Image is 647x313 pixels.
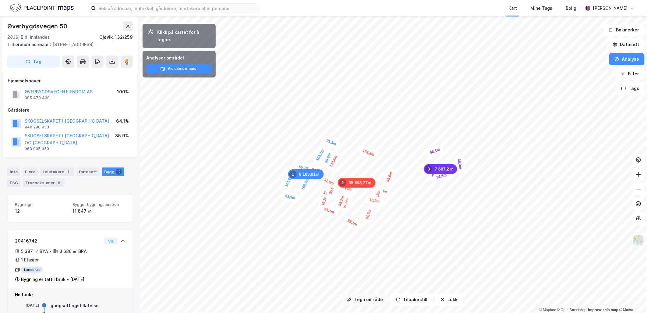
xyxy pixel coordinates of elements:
[7,34,49,41] div: 2836, Biri, Innlandet
[609,53,645,65] button: Analyse
[40,167,74,176] div: Leietakere
[288,169,324,179] div: Map marker
[362,205,376,224] div: Map marker
[365,195,384,207] div: Map marker
[25,125,49,130] div: 940 290 953
[21,248,48,255] div: 5 387 ㎡ BYA
[593,5,628,12] div: [PERSON_NAME]
[312,144,329,166] div: Map marker
[339,193,353,213] div: Map marker
[146,64,212,74] button: Vis eiendommer
[281,170,297,192] div: Map marker
[383,167,397,187] div: Map marker
[117,88,129,95] div: 100%
[116,117,129,125] div: 64.1%
[539,308,556,312] a: Mapbox
[425,165,433,173] div: 3
[615,68,645,80] button: Filter
[295,162,313,174] div: Map marker
[358,146,379,160] div: Map marker
[7,41,128,48] div: [STREET_ADDRESS]
[607,38,645,51] button: Datasett
[289,171,297,178] div: 1
[146,54,212,62] div: Analyser området
[8,77,133,85] div: Hjemmelshaver
[325,151,342,172] div: Map marker
[15,237,102,245] div: 20416742
[102,167,124,176] div: Bygg
[342,293,388,306] button: Tegn område
[7,21,69,31] div: Øverbygdsvegen 50
[338,178,376,188] div: Map marker
[7,178,20,187] div: ESG
[59,248,87,255] div: 3 686 ㎡ BRA
[317,191,331,210] div: Map marker
[21,256,39,264] div: 1 Etasjer
[49,249,52,254] div: •
[508,5,517,12] div: Kart
[435,293,463,306] button: Lukk
[23,178,65,187] div: Transaksjoner
[96,4,259,13] input: Søk på adresse, matrikkel, gårdeiere, leietakere eller personer
[340,183,356,195] div: Map marker
[7,42,52,47] span: Tilhørende adresser:
[334,191,348,211] div: Map marker
[72,207,125,215] div: 11 847 ㎡
[617,284,647,313] iframe: Chat Widget
[72,202,125,207] span: Bygget bygningsområde
[23,167,38,176] div: Eiere
[281,191,300,203] div: Map marker
[616,82,645,95] button: Tags
[25,95,50,100] div: 985 478 430
[15,303,39,308] div: [DATE]
[7,167,20,176] div: Info
[319,174,339,189] div: Map marker
[15,291,125,298] div: Historikk
[321,148,336,168] div: Map marker
[588,308,618,312] a: Improve this map
[603,24,645,36] button: Bokmerker
[116,169,122,175] div: 12
[10,3,74,13] img: logo.f888ab2527a4732fd821a326f86c7f29.svg
[425,144,445,158] div: Map marker
[322,135,341,150] div: Map marker
[633,235,644,246] img: Z
[8,106,133,114] div: Gårdeiere
[99,34,133,41] div: Gjøvik, 132/259
[343,215,362,230] div: Map marker
[157,29,211,43] div: Klikk på kartet for å tegne
[325,179,338,199] div: Map marker
[104,237,118,245] button: Vis
[56,180,62,186] div: 6
[49,302,99,309] div: Igangsettingstillatelse
[15,202,68,207] span: Bygninger
[15,207,68,215] div: 12
[566,5,576,12] div: Bolig
[320,204,339,218] div: Map marker
[65,169,72,175] div: 1
[339,179,346,186] div: 2
[454,154,466,173] div: Map marker
[25,146,49,151] div: 963 035 950
[115,132,129,139] div: 35.9%
[371,186,384,205] div: Map marker
[7,56,60,68] button: Tag
[297,174,313,195] div: Map marker
[391,293,433,306] button: Tilbakestill
[432,170,451,183] div: Map marker
[424,164,457,174] div: Map marker
[557,308,587,312] a: OpenStreetMap
[76,167,99,176] div: Datasett
[530,5,552,12] div: Mine Tags
[21,276,84,283] div: Bygning er tatt i bruk - [DATE]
